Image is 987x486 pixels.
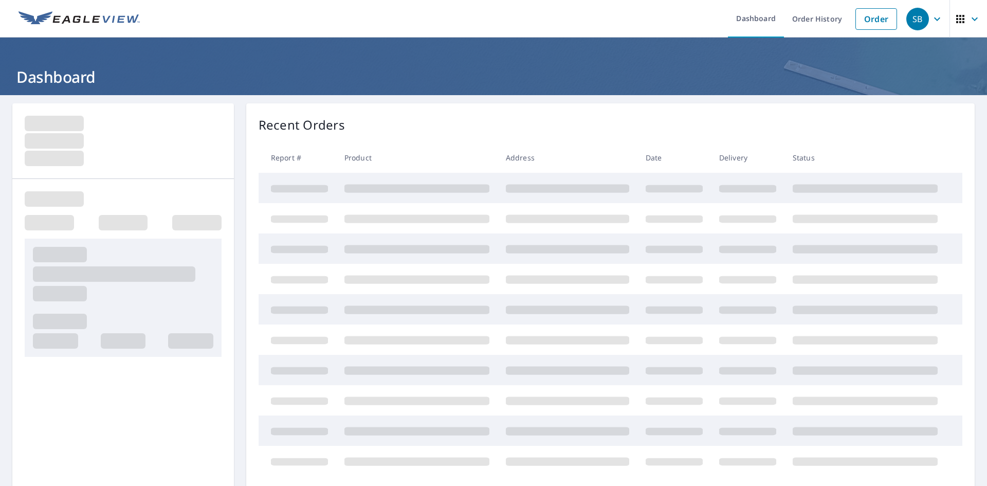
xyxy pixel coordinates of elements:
th: Report # [259,142,336,173]
th: Date [637,142,711,173]
div: SB [906,8,929,30]
a: Order [855,8,897,30]
th: Status [784,142,946,173]
img: EV Logo [19,11,140,27]
th: Delivery [711,142,784,173]
h1: Dashboard [12,66,975,87]
th: Address [498,142,637,173]
p: Recent Orders [259,116,345,134]
th: Product [336,142,498,173]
